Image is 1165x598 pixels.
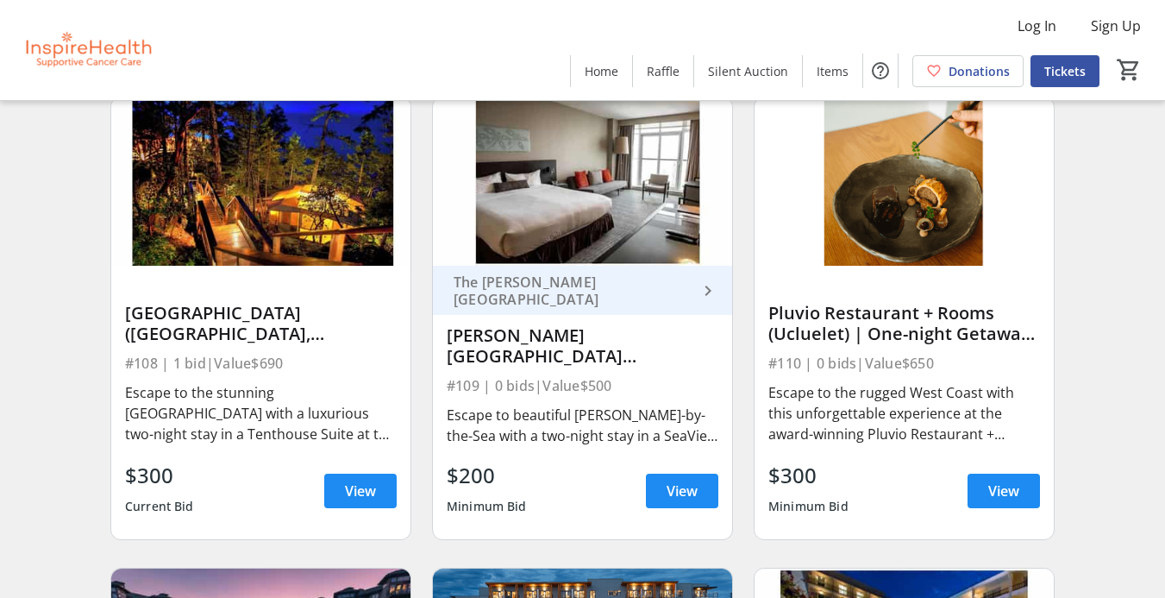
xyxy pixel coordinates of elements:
button: Cart [1113,54,1144,85]
div: #109 | 0 bids | Value $500 [447,374,718,398]
a: View [968,474,1040,508]
span: Sign Up [1091,16,1141,36]
button: Help [863,54,898,88]
div: #108 | 1 bid | Value $690 [125,351,397,375]
img: Pluvio Restaurant + Rooms (Ucluelet) | One-night Getaway Package for Two [755,98,1054,266]
button: Log In [1004,12,1070,40]
div: [PERSON_NAME][GEOGRAPHIC_DATA] ([GEOGRAPHIC_DATA]) | Two-Night Stay for 2 [447,325,718,367]
img: InspireHealth Supportive Cancer Care's Logo [10,7,164,93]
button: Sign Up [1077,12,1155,40]
div: Escape to the rugged West Coast with this unforgettable experience at the award-winning Pluvio Re... [768,382,1040,444]
span: View [345,481,376,501]
a: Tickets [1030,55,1099,87]
a: The [PERSON_NAME][GEOGRAPHIC_DATA] [433,266,732,315]
a: View [324,474,397,508]
a: Silent Auction [694,55,802,87]
span: Tickets [1044,62,1086,80]
span: View [667,481,698,501]
div: Minimum Bid [768,491,849,522]
div: $300 [768,460,849,491]
span: Raffle [647,62,680,80]
img: Sidney Pier Hotel & Spa (Vancouver Island) | Two-Night Stay for 2 [433,98,732,266]
div: $300 [125,460,194,491]
div: Pluvio Restaurant + Rooms (Ucluelet) | One-night Getaway Package for Two [768,303,1040,344]
img: Rock Water Secret Cove Resort (Halfmoon Bay, BC) | Two-Night Stay [111,98,410,266]
span: Items [817,62,849,80]
span: Home [585,62,618,80]
span: Log In [1018,16,1056,36]
a: Home [571,55,632,87]
a: View [646,474,718,508]
div: $200 [447,460,527,491]
div: [GEOGRAPHIC_DATA] ([GEOGRAPHIC_DATA], [GEOGRAPHIC_DATA]) | Two-Night Stay [125,303,397,344]
div: The [PERSON_NAME][GEOGRAPHIC_DATA] [447,274,698,308]
a: Donations [912,55,1024,87]
a: Items [803,55,862,87]
span: Silent Auction [708,62,788,80]
span: View [988,481,1019,501]
div: Escape to beautiful [PERSON_NAME]-by-the-Sea with a two-night stay in a SeaView room (double occu... [447,405,718,446]
div: #110 | 0 bids | Value $650 [768,351,1040,375]
div: Escape to the stunning [GEOGRAPHIC_DATA] with a luxurious two-night stay in a Tenthouse Suite at ... [125,382,397,444]
div: Minimum Bid [447,491,527,522]
span: Donations [949,62,1010,80]
div: Current Bid [125,491,194,522]
mat-icon: keyboard_arrow_right [698,280,718,301]
a: Raffle [633,55,693,87]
